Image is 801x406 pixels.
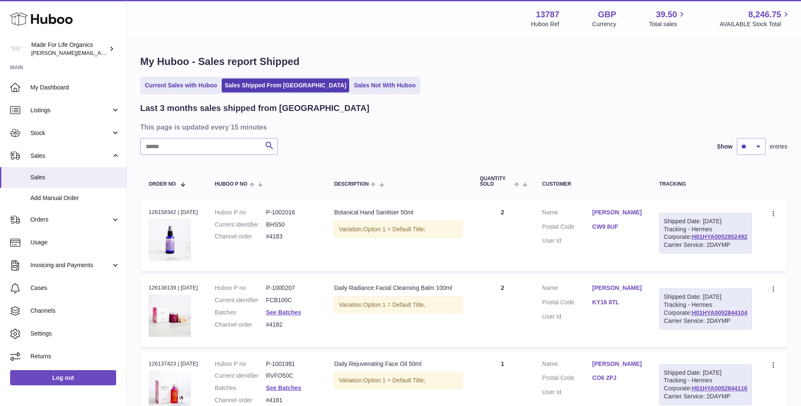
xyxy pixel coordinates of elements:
a: Sales Not With Huboo [351,78,418,92]
div: Customer [542,181,642,187]
div: Carrier Service: 2DAYMP [664,241,747,249]
span: Channels [30,307,120,315]
a: H01HYA0052844104 [692,309,747,316]
a: See Batches [266,384,301,391]
h2: Last 3 months sales shipped from [GEOGRAPHIC_DATA] [140,103,369,114]
dd: P-1000207 [266,284,317,292]
dt: Channel order [215,321,266,329]
dt: Huboo P no [215,284,266,292]
span: Invoicing and Payments [30,261,111,269]
a: 8,246.75 AVAILABLE Stock Total [720,9,791,28]
span: [PERSON_NAME][EMAIL_ADDRESS][PERSON_NAME][DOMAIN_NAME] [31,49,215,56]
strong: 13787 [536,9,559,20]
div: Tracking - Hermes Corporate: [659,288,752,330]
div: 126137423 | [DATE] [149,360,198,368]
dd: #4181 [266,396,317,404]
a: CW9 8UF [592,223,642,231]
div: Variation: [334,296,463,314]
a: [PERSON_NAME] [592,284,642,292]
div: Tracking - Hermes Corporate: [659,213,752,254]
div: Carrier Service: 2DAYMP [664,317,747,325]
a: [PERSON_NAME] [592,360,642,368]
label: Show [717,143,733,151]
dt: User Id [542,313,592,321]
a: 39.50 Total sales [649,9,687,28]
div: 126158342 | [DATE] [149,208,198,216]
span: Option 1 = Default Title; [363,226,425,233]
img: daily-radiance-facial-cleansing-balm-100ml-fcb100c-1_995858cb-a846-4b22-a335-6d27998d1aea.jpg [149,295,191,337]
div: Variation: [334,372,463,389]
dd: RVFO50C [266,372,317,380]
div: Shipped Date: [DATE] [664,293,747,301]
span: My Dashboard [30,84,120,92]
dt: Huboo P no [215,208,266,217]
a: Sales Shipped From [GEOGRAPHIC_DATA] [222,78,349,92]
td: 2 [471,200,534,271]
dt: Current identifier [215,221,266,229]
span: Sales [30,152,111,160]
div: Shipped Date: [DATE] [664,369,747,377]
dt: Current identifier [215,296,266,304]
span: Description [334,181,369,187]
strong: GBP [598,9,616,20]
dt: Postal Code [542,223,592,233]
img: botanical-hand-sanitiser-50ml-bhs50-1.jpg [149,219,191,261]
dt: Channel order [215,396,266,404]
dt: Batches [215,309,266,317]
span: Stock [30,129,111,137]
a: [PERSON_NAME] [592,208,642,217]
td: 2 [471,276,534,347]
dd: FCB100C [266,296,317,304]
div: Variation: [334,221,463,238]
a: CO6 2PJ [592,374,642,382]
span: Option 1 = Default Title; [363,377,425,384]
dt: Huboo P no [215,360,266,368]
div: Carrier Service: 2DAYMP [664,392,747,401]
span: Order No [149,181,176,187]
span: Sales [30,173,120,181]
div: Huboo Ref [531,20,559,28]
dt: Name [542,284,592,294]
div: Tracking - Hermes Corporate: [659,364,752,406]
dd: BHS50 [266,221,317,229]
dt: User Id [542,237,592,245]
span: Settings [30,330,120,338]
a: Log out [10,370,116,385]
span: Cases [30,284,120,292]
div: Tracking [659,181,752,187]
a: H01HYA0052852492 [692,233,747,240]
dt: Name [542,208,592,219]
div: 126138139 | [DATE] [149,284,198,292]
a: H01HYA0052844116 [692,385,747,392]
div: Currency [592,20,616,28]
span: 8,246.75 [748,9,781,20]
h3: This page is updated every 15 minutes [140,122,785,132]
span: Total sales [649,20,687,28]
dt: Postal Code [542,374,592,384]
span: Option 1 = Default Title; [363,301,425,308]
a: Current Sales with Huboo [142,78,220,92]
span: Add Manual Order [30,194,120,202]
dt: Postal Code [542,298,592,309]
dt: Current identifier [215,372,266,380]
div: Shipped Date: [DATE] [664,217,747,225]
dt: Name [542,360,592,370]
div: Made For Life Organics [31,41,107,57]
a: KY16 8TL [592,298,642,306]
span: 39.50 [656,9,677,20]
dt: Batches [215,384,266,392]
span: entries [770,143,787,151]
img: geoff.winwood@madeforlifeorganics.com [10,43,23,55]
div: Daily Radiance Facial Cleansing Balm 100ml [334,284,463,292]
div: Botanical Hand Sanitiser 50ml [334,208,463,217]
span: Quantity Sold [480,176,512,187]
dt: User Id [542,388,592,396]
dd: #4182 [266,321,317,329]
span: Listings [30,106,111,114]
div: Daily Rejuvenating Face Oil 50ml [334,360,463,368]
span: Usage [30,238,120,246]
dt: Channel order [215,233,266,241]
span: AVAILABLE Stock Total [720,20,791,28]
dd: #4183 [266,233,317,241]
h1: My Huboo - Sales report Shipped [140,55,787,68]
